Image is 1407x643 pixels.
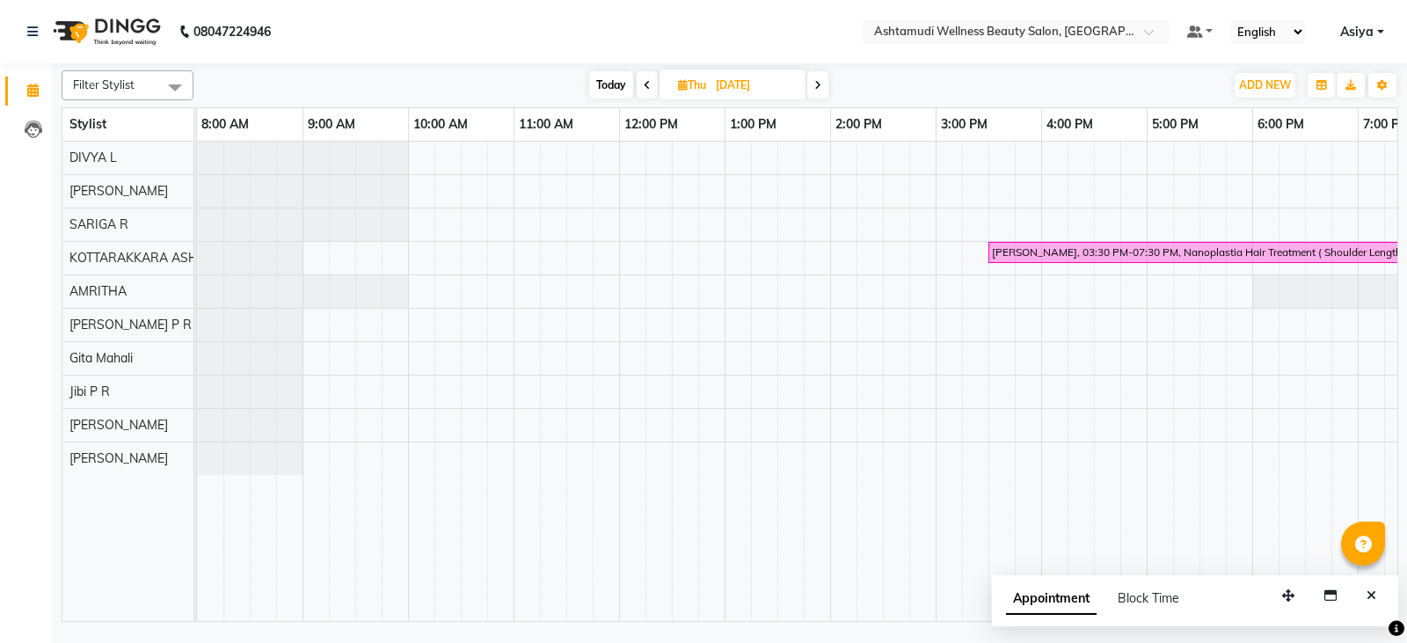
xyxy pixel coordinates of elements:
[1239,78,1291,91] span: ADD NEW
[69,150,117,165] span: DIVYA L
[514,112,578,137] a: 11:00 AM
[45,7,165,56] img: logo
[725,112,781,137] a: 1:00 PM
[1253,112,1309,137] a: 6:00 PM
[937,112,992,137] a: 3:00 PM
[69,283,127,299] span: AMRITHA
[69,384,110,399] span: Jibi P R
[1333,573,1389,625] iframe: chat widget
[831,112,886,137] a: 2:00 PM
[1006,583,1097,615] span: Appointment
[1148,112,1203,137] a: 5:00 PM
[1118,590,1179,606] span: Block Time
[69,317,192,332] span: [PERSON_NAME] P R
[69,350,133,366] span: Gita Mahali
[674,78,711,91] span: Thu
[1042,112,1097,137] a: 4:00 PM
[1235,73,1295,98] button: ADD NEW
[589,71,633,99] span: Today
[303,112,360,137] a: 9:00 AM
[197,112,253,137] a: 8:00 AM
[69,250,244,266] span: KOTTARAKKARA ASHTAMUDI
[69,417,168,433] span: [PERSON_NAME]
[73,77,135,91] span: Filter Stylist
[193,7,271,56] b: 08047224946
[1340,23,1374,41] span: Asiya
[69,183,168,199] span: [PERSON_NAME]
[69,116,106,132] span: Stylist
[69,216,128,232] span: SARIGA R
[69,450,168,466] span: [PERSON_NAME]
[409,112,472,137] a: 10:00 AM
[620,112,682,137] a: 12:00 PM
[711,72,798,99] input: 2025-09-04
